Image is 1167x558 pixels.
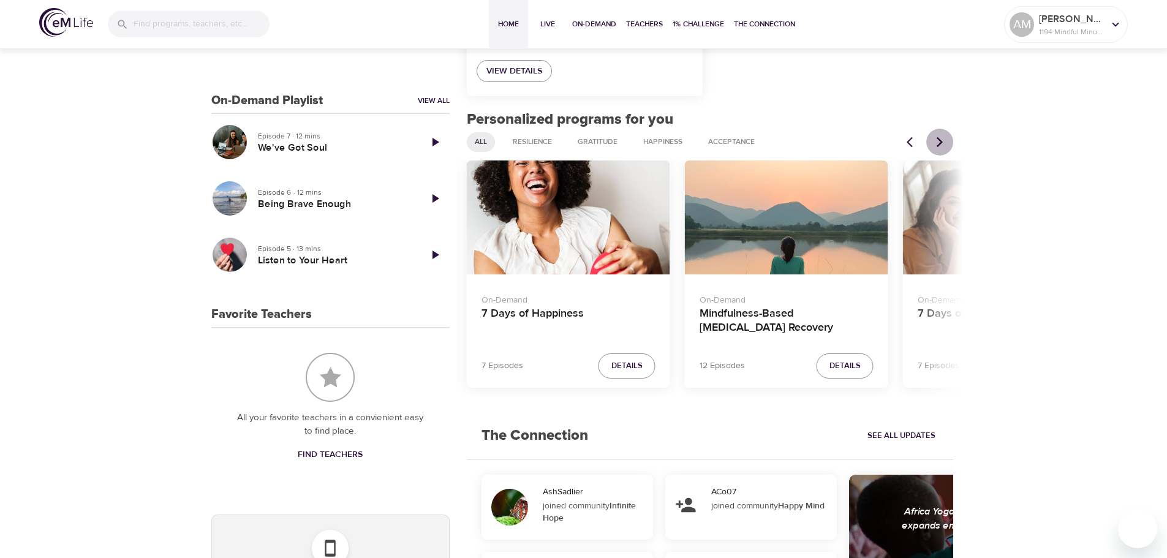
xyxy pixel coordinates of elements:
button: Details [599,353,655,379]
div: AshSadlier [543,486,648,498]
p: On-Demand [700,289,874,307]
span: Home [494,18,523,31]
span: Gratitude [570,137,625,147]
a: Play Episode [420,184,450,213]
p: Episode 6 · 12 mins [258,187,410,198]
h5: Listen to Your Heart [258,254,410,267]
button: Mindfulness-Based Cancer Recovery [685,160,888,275]
p: 7 Episodes [482,360,523,372]
h4: Mindfulness-Based [MEDICAL_DATA] Recovery [700,307,874,336]
img: logo [39,8,93,37]
span: Find Teachers [298,447,363,462]
p: [PERSON_NAME] [1039,12,1104,26]
span: Details [829,359,861,373]
p: 1194 Mindful Minutes [1039,26,1104,37]
a: Play Episode [420,240,450,270]
a: View All [418,96,450,106]
span: Happiness [636,137,690,147]
span: 1% Challenge [673,18,724,31]
div: ACo07 [711,486,832,498]
a: Find Teachers [293,443,368,466]
button: Details [817,353,874,379]
p: All your favorite teachers in a convienient easy to find place. [236,411,425,439]
h4: 7 Days of Tuning In [918,307,1092,336]
button: We've Got Soul [211,124,248,160]
a: Play Episode [420,127,450,157]
div: joined community [543,500,645,524]
span: View Details [486,64,542,79]
span: Resilience [505,137,559,147]
h2: Personalized programs for you [467,111,954,129]
div: Africa Yoga Project educates, empowers, elevates and expands employability for [DEMOGRAPHIC_DATA]... [893,505,1161,547]
h4: 7 Days of Happiness [482,307,655,336]
div: Happiness [635,132,690,152]
span: Live [533,18,562,31]
a: See All Updates [864,426,939,445]
iframe: Button to launch messaging window [1118,509,1157,548]
div: joined community [711,500,829,512]
span: All [467,137,494,147]
button: Listen to Your Heart [211,236,248,273]
span: On-Demand [572,18,616,31]
button: Next items [926,129,953,156]
div: Gratitude [570,132,625,152]
div: Acceptance [700,132,763,152]
img: Favorite Teachers [306,353,355,402]
h5: We've Got Soul [258,141,410,154]
div: AM [1010,12,1034,37]
span: Acceptance [701,137,762,147]
h3: Favorite Teachers [211,307,312,322]
p: On-Demand [482,289,655,307]
p: On-Demand [918,289,1092,307]
span: Details [611,359,643,373]
button: Being Brave Enough [211,180,248,217]
div: Resilience [505,132,560,152]
h3: On-Demand Playlist [211,94,323,108]
button: 7 Days of Happiness [467,160,670,275]
span: Teachers [626,18,663,31]
button: 7 Days of Tuning In [903,160,1106,275]
input: Find programs, teachers, etc... [134,11,270,37]
span: See All Updates [867,429,935,443]
a: View Details [477,60,552,83]
h5: Being Brave Enough [258,198,410,211]
p: 12 Episodes [700,360,745,372]
button: Previous items [899,129,926,156]
div: All [467,132,495,152]
strong: Infinite Hope [543,500,636,524]
h2: The Connection [467,412,603,459]
span: The Connection [734,18,795,31]
p: Episode 5 · 13 mins [258,243,410,254]
strong: Happy Mind [778,500,825,511]
p: 7 Episodes [918,360,959,372]
p: Episode 7 · 12 mins [258,130,410,141]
